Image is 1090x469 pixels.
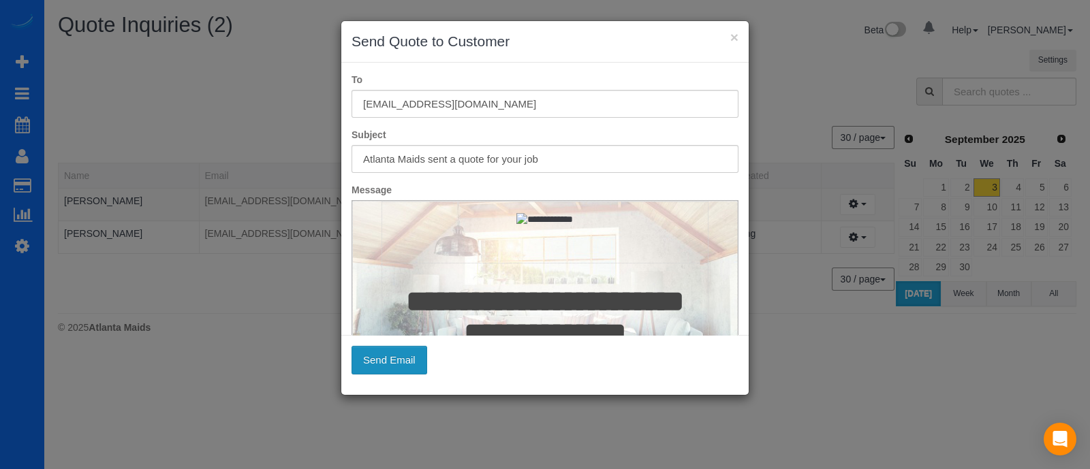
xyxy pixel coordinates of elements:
div: Open Intercom Messenger [1044,423,1076,455]
h3: Send Quote to Customer [352,31,738,52]
button: × [730,30,738,44]
input: To [352,90,738,118]
input: Subject [352,145,738,173]
iframe: Rich Text Editor, editor1 [352,201,738,413]
label: Subject [341,128,749,142]
label: Message [341,183,749,197]
label: To [341,73,749,86]
button: Send Email [352,346,427,374]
